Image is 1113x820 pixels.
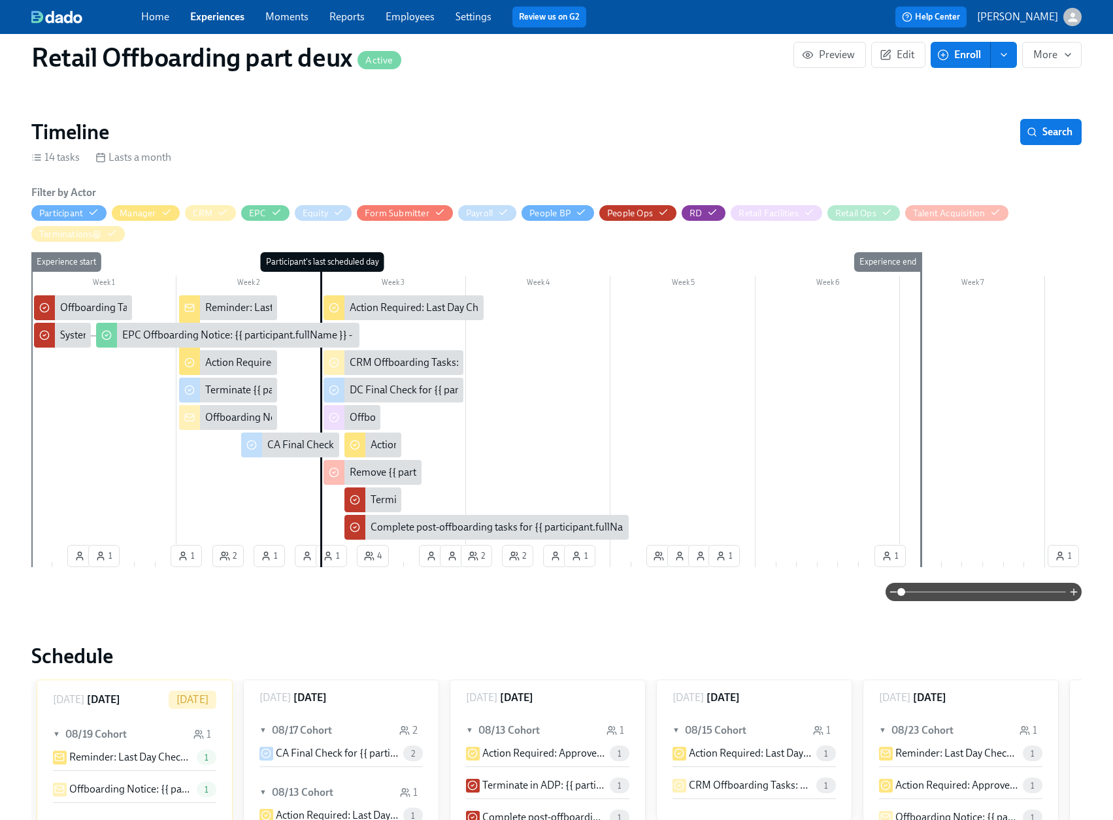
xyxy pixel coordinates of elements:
[212,545,244,567] button: 2
[502,545,533,567] button: 2
[813,723,831,738] div: 1
[522,205,594,221] button: People BP
[34,323,91,348] div: System Shut Off Time for {{ participant.fullName }} ({{ participant.lastScheduledDay | MM/DD/YYYY...
[466,276,611,293] div: Week 4
[60,328,514,342] div: System Shut Off Time for {{ participant.fullName }} ({{ participant.lastScheduledDay | MM/DD/YYYY...
[31,42,401,73] h1: Retail Offboarding part deux
[816,749,836,759] span: 1
[689,746,811,761] p: Action Required: Last Day Checklist for {{ participant.fullName }}
[267,438,692,452] div: CA Final Check for {{ participant.fullName }} ({{ participant.lastScheduledDay | MM/DD/YYYY }})
[371,493,893,507] div: Terminate in ADP: {{ participant.firstName }} - {{ participant.role }} ({{ participant.lastSchedu...
[468,549,485,563] span: 2
[88,545,120,567] button: 1
[197,785,216,795] span: 1
[646,545,678,567] button: 4
[179,295,277,320] div: Reminder: Last Day Checklist for {{ participant.fullName }}
[610,276,756,293] div: Week 5
[466,207,493,220] div: Hide Payroll
[482,778,605,793] p: Terminate in ADP: {{ participant.firstName }} - {{ participant.role }} ({{ participant.lastSchedu...
[324,350,463,375] div: CRM Offboarding Tasks: {{ participant.fullName }}
[220,549,237,563] span: 2
[977,10,1058,24] p: [PERSON_NAME]
[512,7,586,27] button: Review us on G2
[667,545,699,567] button: 1
[879,723,888,738] span: ▼
[739,207,798,220] div: Hide Retail Facilities
[466,723,475,738] span: ▼
[65,727,127,742] h6: 08/19 Cohort
[176,276,322,293] div: Week 2
[599,205,676,221] button: People Ops
[695,549,712,563] span: 1
[193,207,213,220] div: Hide CRM
[673,691,704,705] p: [DATE]
[259,785,269,800] span: ▼
[95,549,112,563] span: 1
[39,207,83,220] div: Hide Participant
[365,207,429,220] div: Hide Form Submitter
[357,545,389,567] button: 4
[940,48,981,61] span: Enroll
[69,782,191,796] p: Offboarding Notice: {{ participant.fullName }} - {{ participant.role }} ({{ participant.lastSched...
[882,549,899,563] span: 1
[674,549,691,563] span: 1
[122,328,671,342] div: EPC Offboarding Notice: {{ participant.fullName }} - {{ participant.role }} ({{ participant.lastS...
[461,545,492,567] button: 2
[31,10,82,24] img: dado
[31,205,107,221] button: Participant
[871,42,925,68] button: Edit
[756,276,901,293] div: Week 6
[835,207,876,220] div: Hide Retail Ops
[1020,723,1037,738] div: 1
[478,723,540,738] h6: 08/13 Cohort
[31,10,141,24] a: dado
[31,252,101,272] div: Experience start
[509,549,526,563] span: 2
[324,460,422,485] div: Remove {{ participant.fullName }} from [PERSON_NAME]
[793,42,866,68] button: Preview
[706,691,740,705] h6: [DATE]
[31,150,80,165] div: 14 tasks
[606,723,624,738] div: 1
[689,778,811,793] p: CRM Offboarding Tasks: {{ participant.fullName }}
[295,205,352,221] button: Equity
[500,691,533,705] h6: [DATE]
[895,7,967,27] button: Help Center
[350,355,573,370] div: CRM Offboarding Tasks: {{ participant.fullName }}
[302,549,319,563] span: 1
[440,545,471,567] button: 1
[350,383,775,397] div: DC Final Check for {{ participant.fullName }} ({{ participant.lastScheduledDay | MM/DD/YYYY }})
[419,545,450,567] button: 1
[329,10,365,23] a: Reports
[293,691,327,705] h6: [DATE]
[1029,125,1072,139] span: Search
[931,42,991,68] button: Enroll
[31,643,1082,669] h2: Schedule
[482,746,605,761] p: Action Required: Approve timecard for {{ participant.fullName }}'s last day
[34,295,132,320] div: Offboarding Tasks: {{ participant.firstName }} - ({{ participant.lastScheduledDay | MM/DD/YYYY }})
[1023,749,1042,759] span: 1
[31,226,125,242] button: Terminations@
[816,781,836,791] span: 1
[95,150,171,165] div: Lasts a month
[731,205,822,221] button: Retail Facilities
[1023,781,1042,791] span: 1
[1022,42,1082,68] button: More
[891,723,954,738] h6: 08/23 Cohort
[53,693,84,707] p: [DATE]
[324,405,380,430] div: Offboarding Notice: {{ participant.fullName }}
[31,186,96,200] h6: Filter by Actor
[543,545,574,567] button: 1
[205,410,733,425] div: Offboarding Notice: {{ participant.fullName }} - {{ participant.role }} ({{ participant.lastSched...
[458,205,516,221] button: Payroll
[805,48,855,61] span: Preview
[688,545,720,567] button: 1
[977,8,1082,26] button: [PERSON_NAME]
[205,383,480,397] div: Terminate {{ participant.fullName }} in [GEOGRAPHIC_DATA]
[519,10,580,24] a: Review us on G2
[321,276,466,293] div: Week 3
[112,205,179,221] button: Manager
[400,785,418,800] div: 1
[324,378,463,402] div: DC Final Check for {{ participant.fullName }} ({{ participant.lastScheduledDay | MM/DD/YYYY }})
